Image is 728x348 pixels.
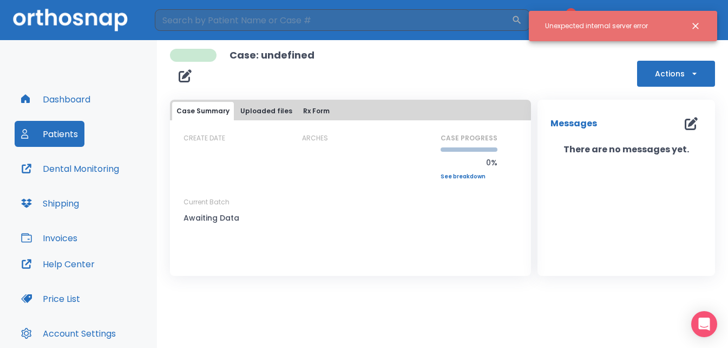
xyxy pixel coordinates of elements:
button: Uploaded files [236,102,297,120]
p: Case: undefined [229,49,314,62]
button: Price List [15,286,87,312]
div: tabs [172,102,529,120]
div: Open Intercom Messenger [691,311,717,337]
p: Awaiting Data [183,211,281,224]
button: Invoices [15,225,84,251]
p: Current Batch [183,197,281,207]
p: ARCHES [302,133,328,143]
button: Shipping [15,190,86,216]
button: Rx Form [299,102,334,120]
input: Search by Patient Name or Case # [155,9,511,31]
p: 0% [441,156,497,169]
button: Patients [15,121,84,147]
a: See breakdown [441,173,497,180]
button: Actions [637,61,715,87]
button: Close notification [686,16,705,36]
button: Case Summary [172,102,234,120]
button: Dashboard [15,86,97,112]
button: Dental Monitoring [15,156,126,182]
p: Messages [550,117,597,130]
p: CASE PROGRESS [441,133,497,143]
img: Orthosnap [13,9,128,31]
div: Unexpected internal server error [545,17,648,35]
p: CREATE DATE [183,133,225,143]
button: Help Center [15,251,101,277]
p: There are no messages yet. [537,143,715,156]
button: Account Settings [15,320,122,346]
